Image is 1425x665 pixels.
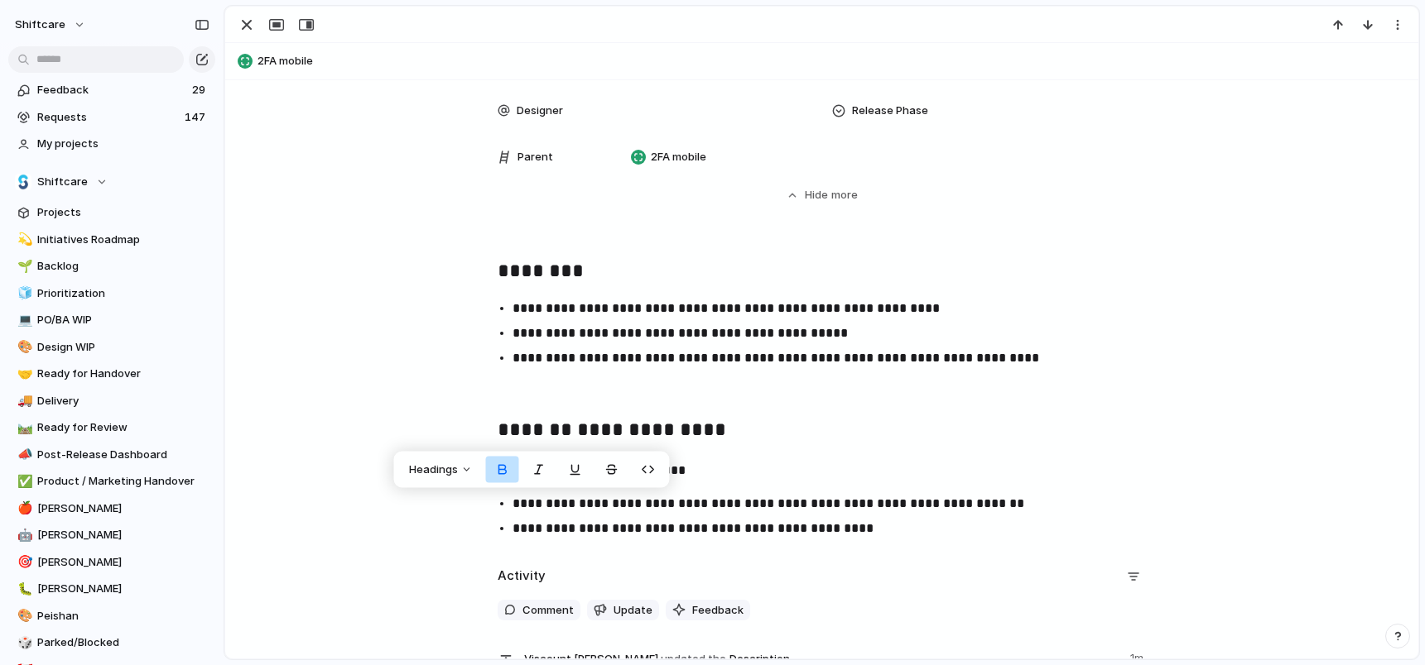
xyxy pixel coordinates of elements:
span: PO/BA WIP [37,312,209,328]
span: Requests [37,109,180,126]
div: 💻 [17,311,29,330]
a: 🌱Backlog [8,254,215,279]
div: 📣 [17,445,29,464]
span: Shiftcare [37,174,88,190]
span: [PERSON_NAME] [37,527,209,543]
button: 2FA mobile [233,48,1411,74]
div: 🎨 [17,606,29,625]
div: 🎲 [17,634,29,653]
button: ✅ [15,473,31,490]
a: 💫Initiatives Roadmap [8,227,215,252]
span: Peishan [37,608,209,624]
div: 🎯 [17,553,29,572]
span: 147 [185,109,209,126]
span: [PERSON_NAME] [37,554,209,571]
div: 💫 [17,230,29,249]
a: 🎨Peishan [8,604,215,629]
div: 🌱 [17,257,29,276]
div: 🐛 [17,580,29,599]
span: Product / Marketing Handover [37,473,209,490]
a: 🐛[PERSON_NAME] [8,576,215,601]
div: ✅ [17,472,29,491]
button: 🌱 [15,258,31,275]
span: Parent [518,149,553,165]
div: 🍎 [17,499,29,518]
span: My projects [37,136,209,152]
a: 🍎[PERSON_NAME] [8,496,215,521]
button: 💻 [15,312,31,328]
a: My projects [8,132,215,156]
a: 📣Post-Release Dashboard [8,443,215,467]
a: Projects [8,200,215,225]
a: 🎨Design WIP [8,335,215,360]
div: 🛤️ [17,419,29,438]
span: 2FA mobile [258,53,1411,69]
button: 🎲 [15,634,31,651]
div: 🤖 [17,526,29,545]
button: Update [587,600,659,621]
span: Feedback [692,602,744,619]
span: Headings [409,462,458,478]
button: 🤝 [15,366,31,382]
button: 🛤️ [15,419,31,436]
span: Comment [522,602,574,619]
a: 🧊Prioritization [8,281,215,306]
span: Designer [517,103,563,119]
button: 🤖 [15,527,31,543]
span: Ready for Review [37,419,209,436]
button: 🎨 [15,608,31,624]
span: Projects [37,204,209,221]
div: 🤝 [17,365,29,384]
div: 🎨 [17,337,29,356]
button: Hidemore [498,180,1147,210]
button: 🍎 [15,500,31,517]
a: Requests147 [8,105,215,130]
button: 📣 [15,447,31,463]
span: 2FA mobile [651,149,706,165]
span: [PERSON_NAME] [37,500,209,517]
button: 🎯 [15,554,31,571]
span: Update [614,602,652,619]
a: Feedback29 [8,78,215,103]
span: Post-Release Dashboard [37,447,209,463]
button: 🧊 [15,285,31,302]
a: 💻PO/BA WIP [8,308,215,332]
div: 🧊 [17,284,29,303]
span: Feedback [37,82,187,98]
div: 🎯[PERSON_NAME] [8,550,215,575]
button: shiftcare [7,12,94,38]
a: 🤖[PERSON_NAME] [8,523,215,548]
span: Delivery [37,393,209,409]
span: Ready for Handover [37,366,209,382]
span: more [831,187,858,203]
button: Feedback [666,600,750,621]
a: 🚚Delivery [8,389,215,414]
span: Release Phase [852,103,928,119]
a: 🛤️Ready for Review [8,415,215,440]
h2: Activity [498,567,546,586]
a: 🤝Ready for Handover [8,361,215,386]
span: Design WIP [37,339,209,356]
span: [PERSON_NAME] [37,581,209,597]
span: Backlog [37,258,209,275]
div: ✅Product / Marketing Handover [8,469,215,494]
span: Prioritization [37,285,209,302]
button: 💫 [15,232,31,248]
button: Headings [399,457,483,483]
button: 🎨 [15,339,31,356]
a: 🎲Parked/Blocked [8,630,215,655]
div: 🚚 [17,391,29,410]
button: 🐛 [15,581,31,597]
